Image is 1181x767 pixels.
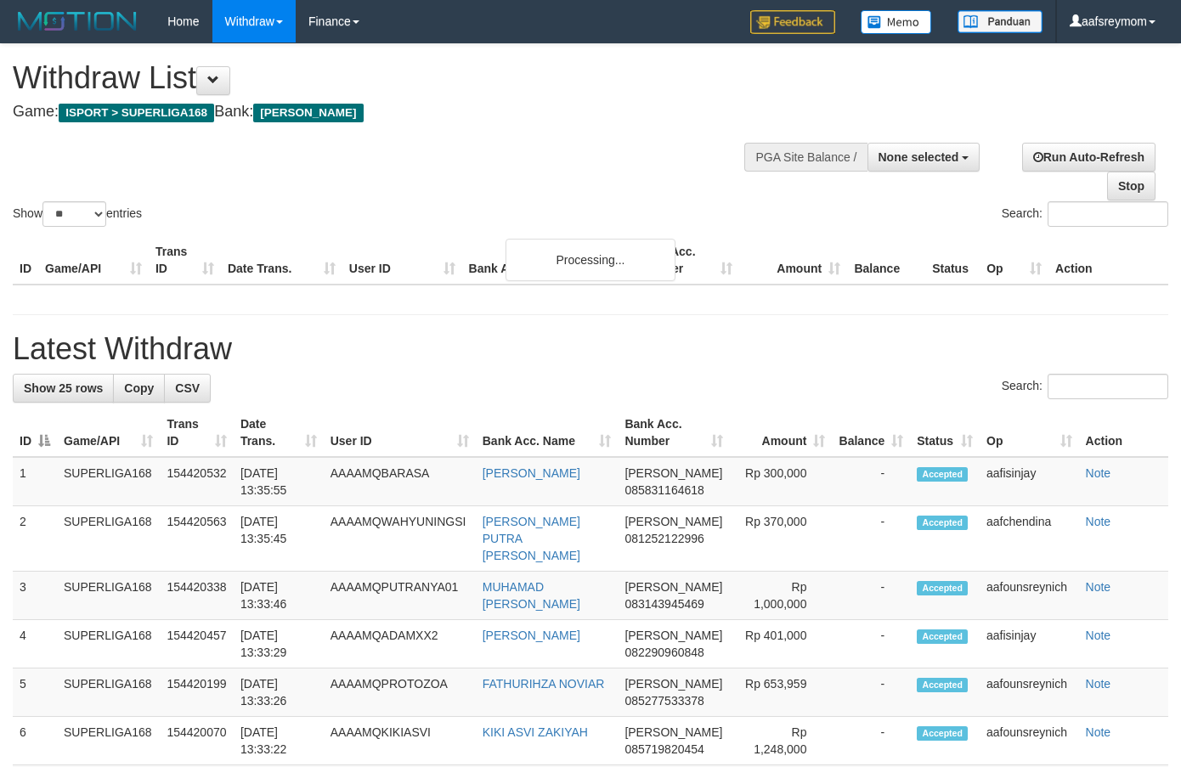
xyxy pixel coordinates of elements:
img: Button%20Memo.svg [861,10,932,34]
img: MOTION_logo.png [13,8,142,34]
td: Rp 1,248,000 [730,717,833,765]
a: Note [1086,580,1111,594]
th: ID [13,236,38,285]
td: SUPERLIGA168 [57,717,160,765]
a: KIKI ASVI ZAKIYAH [483,725,588,739]
input: Search: [1048,201,1168,227]
th: Balance [847,236,925,285]
select: Showentries [42,201,106,227]
span: [PERSON_NAME] [624,580,722,594]
th: Action [1048,236,1168,285]
th: Game/API [38,236,149,285]
td: - [832,457,910,506]
th: Bank Acc. Name [462,236,632,285]
td: aafounsreynich [980,668,1079,717]
span: [PERSON_NAME] [624,725,722,739]
td: 1 [13,457,57,506]
th: Action [1079,409,1168,457]
td: 154420070 [160,717,233,765]
span: [PERSON_NAME] [624,677,722,691]
td: - [832,572,910,620]
a: Run Auto-Refresh [1022,143,1156,172]
a: [PERSON_NAME] [483,466,580,480]
td: 4 [13,620,57,668]
span: Accepted [917,629,968,644]
td: [DATE] 13:33:46 [234,572,324,620]
div: Processing... [506,239,675,281]
td: 2 [13,506,57,572]
a: FATHURIHZA NOVIAR [483,677,605,691]
td: SUPERLIGA168 [57,506,160,572]
td: AAAAMQPUTRANYA01 [324,572,476,620]
span: ISPORT > SUPERLIGA168 [59,104,214,122]
a: Note [1086,515,1111,528]
th: Bank Acc. Number: activate to sort column ascending [618,409,729,457]
td: Rp 653,959 [730,668,833,717]
label: Search: [1002,374,1168,399]
span: Show 25 rows [24,381,103,395]
span: Copy 081252122996 to clipboard [624,532,704,545]
a: Note [1086,725,1111,739]
img: Feedback.jpg [750,10,835,34]
th: Balance: activate to sort column ascending [832,409,910,457]
span: [PERSON_NAME] [624,515,722,528]
th: Bank Acc. Name: activate to sort column ascending [476,409,619,457]
td: Rp 370,000 [730,506,833,572]
td: aafisinjay [980,620,1079,668]
span: Accepted [917,581,968,595]
td: 154420457 [160,620,233,668]
h1: Latest Withdraw [13,332,1168,366]
td: 154420563 [160,506,233,572]
div: PGA Site Balance / [744,143,867,172]
a: Note [1086,677,1111,691]
span: None selected [879,150,959,164]
td: SUPERLIGA168 [57,668,160,717]
td: - [832,506,910,572]
h1: Withdraw List [13,61,771,95]
span: [PERSON_NAME] [253,104,363,122]
span: Accepted [917,726,968,741]
th: Date Trans.: activate to sort column ascending [234,409,324,457]
span: CSV [175,381,200,395]
a: Copy [113,374,165,403]
td: aafounsreynich [980,572,1079,620]
span: [PERSON_NAME] [624,466,722,480]
th: Op: activate to sort column ascending [980,409,1079,457]
a: [PERSON_NAME] [483,629,580,642]
td: SUPERLIGA168 [57,620,160,668]
td: - [832,668,910,717]
a: Stop [1107,172,1156,200]
td: AAAAMQWAHYUNINGSI [324,506,476,572]
input: Search: [1048,374,1168,399]
td: AAAAMQBARASA [324,457,476,506]
th: Op [980,236,1048,285]
th: Trans ID: activate to sort column ascending [160,409,233,457]
td: AAAAMQKIKIASVI [324,717,476,765]
a: [PERSON_NAME] PUTRA [PERSON_NAME] [483,515,580,562]
label: Show entries [13,201,142,227]
th: Amount [739,236,847,285]
td: Rp 401,000 [730,620,833,668]
td: aafisinjay [980,457,1079,506]
button: None selected [867,143,980,172]
img: panduan.png [958,10,1043,33]
td: 3 [13,572,57,620]
span: Copy 082290960848 to clipboard [624,646,704,659]
label: Search: [1002,201,1168,227]
th: Amount: activate to sort column ascending [730,409,833,457]
span: Accepted [917,678,968,692]
td: [DATE] 13:35:55 [234,457,324,506]
a: Note [1086,466,1111,480]
span: Copy [124,381,154,395]
td: - [832,717,910,765]
th: Game/API: activate to sort column ascending [57,409,160,457]
td: Rp 300,000 [730,457,833,506]
td: 154420338 [160,572,233,620]
td: 154420532 [160,457,233,506]
td: AAAAMQADAMXX2 [324,620,476,668]
td: aafchendina [980,506,1079,572]
td: 6 [13,717,57,765]
td: 5 [13,668,57,717]
th: Status: activate to sort column ascending [910,409,980,457]
span: Copy 085831164618 to clipboard [624,483,704,497]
